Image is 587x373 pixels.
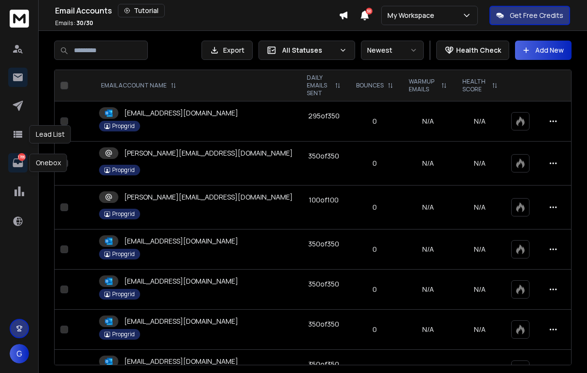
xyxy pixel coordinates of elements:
p: [EMAIL_ADDRESS][DOMAIN_NAME] [124,316,238,326]
p: DAILY EMAILS SENT [307,74,331,97]
p: N/A [460,285,500,294]
div: Email Accounts [55,4,339,17]
p: N/A [460,158,500,168]
div: Lead List [29,125,71,143]
div: 295 of 350 [308,111,340,121]
button: Get Free Credits [489,6,570,25]
p: Propgrid [112,122,135,130]
button: Tutorial [118,4,165,17]
div: EMAIL ACCOUNT NAME [101,82,176,89]
button: G [10,344,29,363]
p: [EMAIL_ADDRESS][DOMAIN_NAME] [124,357,238,366]
p: Propgrid [112,166,135,174]
td: N/A [401,310,454,350]
p: 1786 [18,153,26,161]
p: HEALTH SCORE [462,78,488,93]
p: 0 [354,202,395,212]
p: N/A [460,325,500,334]
div: 350 of 350 [308,279,339,289]
p: Propgrid [112,210,135,218]
div: 100 of 100 [309,195,339,205]
p: [EMAIL_ADDRESS][DOMAIN_NAME] [124,108,238,118]
button: Health Check [436,41,509,60]
p: [PERSON_NAME][EMAIL_ADDRESS][DOMAIN_NAME] [124,148,293,158]
p: 0 [354,158,395,168]
p: 0 [354,285,395,294]
p: Health Check [456,45,501,55]
p: WARMUP EMAILS [409,78,437,93]
p: [EMAIL_ADDRESS][DOMAIN_NAME] [124,236,238,246]
p: N/A [460,116,500,126]
div: 350 of 350 [308,239,339,249]
td: N/A [401,270,454,310]
span: 50 [366,8,372,14]
a: 1786 [8,153,28,172]
td: N/A [401,186,454,230]
p: My Workspace [387,11,438,20]
td: N/A [401,101,454,142]
p: N/A [460,244,500,254]
p: 0 [354,244,395,254]
div: Onebox [29,154,67,172]
p: Emails : [55,19,93,27]
p: Propgrid [112,250,135,258]
button: Add New [515,41,572,60]
p: Get Free Credits [510,11,563,20]
button: Newest [361,41,424,60]
td: N/A [401,142,454,186]
p: [PERSON_NAME][EMAIL_ADDRESS][DOMAIN_NAME] [124,192,293,202]
span: 30 / 30 [76,19,93,27]
p: All Statuses [282,45,335,55]
div: 350 of 350 [308,151,339,161]
p: 0 [354,325,395,334]
div: 350 of 350 [308,359,339,369]
p: N/A [460,202,500,212]
p: Propgrid [112,290,135,298]
p: [EMAIL_ADDRESS][DOMAIN_NAME] [124,276,238,286]
p: Propgrid [112,330,135,338]
button: Export [201,41,253,60]
td: N/A [401,230,454,270]
p: BOUNCES [356,82,384,89]
p: 0 [354,116,395,126]
div: 350 of 350 [308,319,339,329]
